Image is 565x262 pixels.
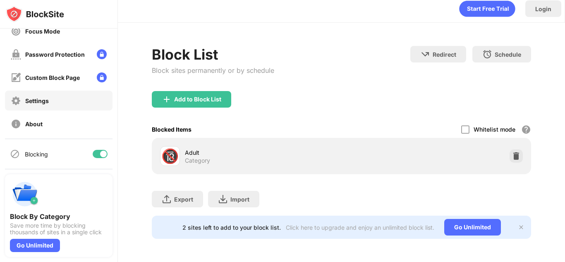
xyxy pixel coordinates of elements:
div: Block sites permanently or by schedule [152,66,274,75]
div: Export [174,196,193,203]
div: Schedule [495,51,521,58]
img: lock-menu.svg [97,72,107,82]
div: animation [459,0,515,17]
img: push-categories.svg [10,179,40,209]
div: Click here to upgrade and enjoy an unlimited block list. [286,224,434,231]
div: About [25,120,43,127]
div: Blocked Items [152,126,192,133]
div: Category [185,157,210,164]
div: Adult [185,148,342,157]
div: Import [230,196,249,203]
div: 2 sites left to add to your block list. [182,224,281,231]
img: password-protection-off.svg [11,49,21,60]
div: Password Protection [25,51,85,58]
img: about-off.svg [11,119,21,129]
div: Focus Mode [25,28,60,35]
div: Save more time by blocking thousands of sites in a single click [10,222,108,236]
div: Add to Block List [174,96,221,103]
div: Whitelist mode [474,126,515,133]
img: focus-off.svg [11,26,21,36]
div: Custom Block Page [25,74,80,81]
img: x-button.svg [518,224,524,231]
div: Go Unlimited [10,239,60,252]
div: Blocking [25,151,48,158]
div: Login [535,5,551,12]
div: Go Unlimited [444,219,501,236]
img: blocking-icon.svg [10,149,20,159]
div: Settings [25,97,49,104]
img: logo-blocksite.svg [6,6,64,22]
div: Block By Category [10,212,108,221]
img: lock-menu.svg [97,49,107,59]
div: Block List [152,46,274,63]
img: customize-block-page-off.svg [11,72,21,83]
div: Redirect [433,51,456,58]
div: 🔞 [161,148,179,165]
img: settings-off.svg [11,96,21,106]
